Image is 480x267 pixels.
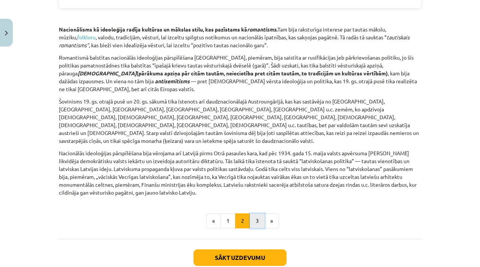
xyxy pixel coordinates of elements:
a: folkloru [77,34,96,40]
button: 3 [250,213,265,228]
button: Sākt uzdevumu [193,249,286,266]
img: icon-close-lesson-0947bae3869378f0d4975bcd49f059093ad1ed9edebbc8119c70593378902aed.svg [5,31,8,36]
button: 1 [220,213,235,228]
b: Nacionālisms kā ideoloģija radīja kultūras un mākslas stilu, kas pazīstams kā . [59,26,277,33]
b: (pārākuma apziņa pār citām tautām, neiecietība pret citām tautām, to tradīcijām un kultūras vērtī... [78,70,388,76]
p: Nacionālās ideoloģijas pārspīlēšana bija vērojama arī Latvijā pirms Otrā pasaules kara, kad pēc 1... [59,149,421,196]
i: romantisms [247,26,276,33]
p: Tam bija raksturīga interese par tautas mākslu, mūziku, , valodu, tradīcijām, vēsturi, lai izcelt... [59,25,421,49]
p: Romantismā balstītas nacionālās ideoloģijas pārspīlēšana [GEOGRAPHIC_DATA], piemēram, bija saistī... [59,54,421,93]
p: Šovinisms 19. gs. otrajā pusē un 20. gs. sākumā tika īstenots arī daudznacionālajā Austroungārijā... [59,97,421,145]
button: 2 [235,213,250,228]
nav: Page navigation example [59,213,421,228]
i: [DEMOGRAPHIC_DATA] [78,70,136,76]
button: « [206,213,221,228]
i: antisemītisms [155,78,190,84]
button: » [264,213,279,228]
